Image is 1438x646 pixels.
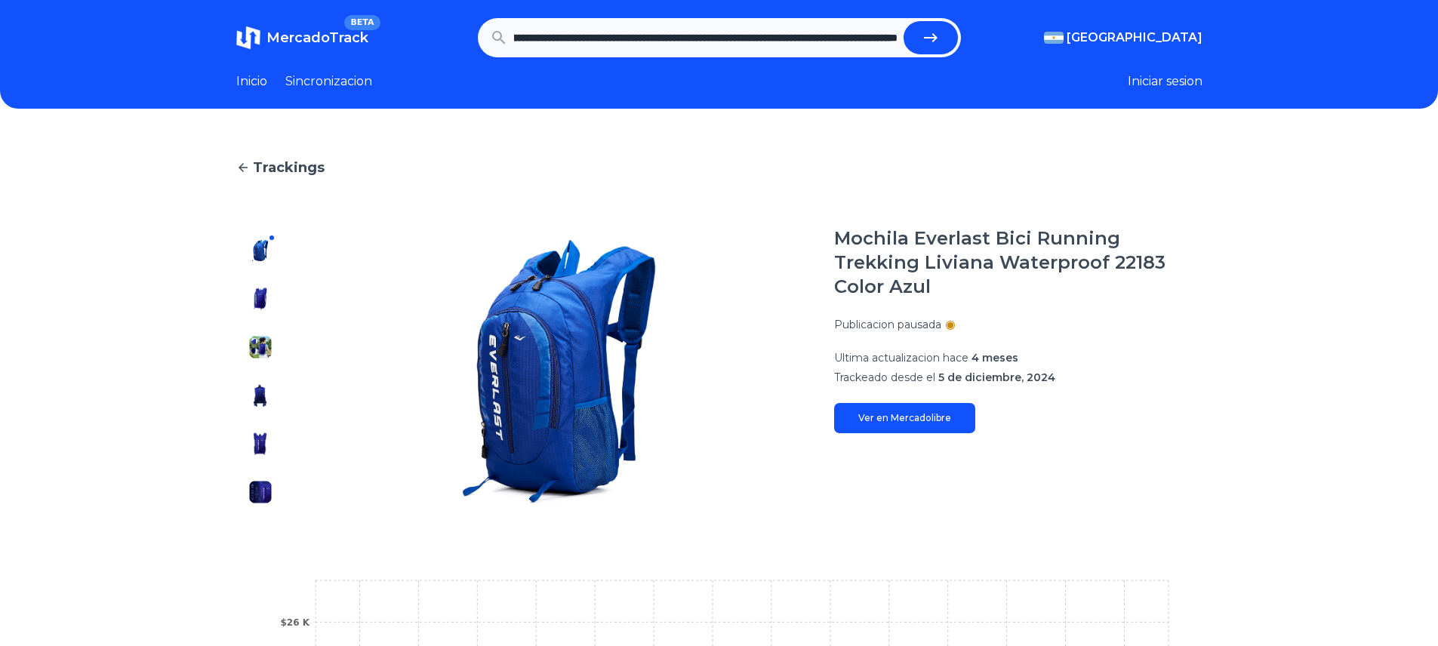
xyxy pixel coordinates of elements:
[280,617,309,628] tspan: $26 K
[236,26,368,50] a: MercadoTrackBETA
[834,371,935,384] span: Trackeado desde el
[834,317,941,332] p: Publicacion pausada
[248,238,273,263] img: Mochila Everlast Bici Running Trekking Liviana Waterproof 22183 Color Azul
[1044,32,1064,44] img: Argentina
[938,371,1055,384] span: 5 de diciembre, 2024
[248,335,273,359] img: Mochila Everlast Bici Running Trekking Liviana Waterproof 22183 Color Azul
[971,351,1018,365] span: 4 meses
[236,26,260,50] img: MercadoTrack
[236,72,267,91] a: Inicio
[266,29,368,46] span: MercadoTrack
[248,287,273,311] img: Mochila Everlast Bici Running Trekking Liviana Waterproof 22183 Color Azul
[1128,72,1202,91] button: Iniciar sesion
[834,226,1202,299] h1: Mochila Everlast Bici Running Trekking Liviana Waterproof 22183 Color Azul
[248,480,273,504] img: Mochila Everlast Bici Running Trekking Liviana Waterproof 22183 Color Azul
[344,15,380,30] span: BETA
[236,157,1202,178] a: Trackings
[315,226,804,516] img: Mochila Everlast Bici Running Trekking Liviana Waterproof 22183 Color Azul
[1067,29,1202,47] span: [GEOGRAPHIC_DATA]
[834,351,968,365] span: Ultima actualizacion hace
[248,383,273,408] img: Mochila Everlast Bici Running Trekking Liviana Waterproof 22183 Color Azul
[285,72,372,91] a: Sincronizacion
[248,432,273,456] img: Mochila Everlast Bici Running Trekking Liviana Waterproof 22183 Color Azul
[1044,29,1202,47] button: [GEOGRAPHIC_DATA]
[253,157,325,178] span: Trackings
[834,403,975,433] a: Ver en Mercadolibre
